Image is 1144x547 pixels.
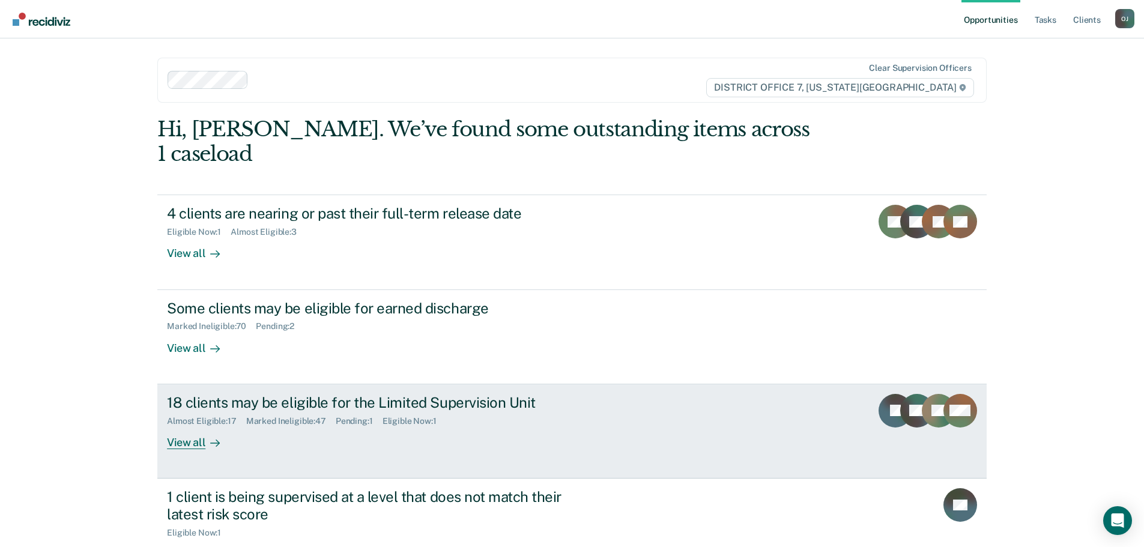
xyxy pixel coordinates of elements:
[167,237,234,261] div: View all
[167,227,231,237] div: Eligible Now : 1
[167,416,246,426] div: Almost Eligible : 17
[336,416,383,426] div: Pending : 1
[1103,506,1132,535] div: Open Intercom Messenger
[167,394,589,411] div: 18 clients may be eligible for the Limited Supervision Unit
[157,117,821,166] div: Hi, [PERSON_NAME]. We’ve found some outstanding items across 1 caseload
[167,300,589,317] div: Some clients may be eligible for earned discharge
[167,426,234,449] div: View all
[167,331,234,355] div: View all
[706,78,973,97] span: DISTRICT OFFICE 7, [US_STATE][GEOGRAPHIC_DATA]
[231,227,306,237] div: Almost Eligible : 3
[167,488,589,523] div: 1 client is being supervised at a level that does not match their latest risk score
[157,195,987,289] a: 4 clients are nearing or past their full-term release dateEligible Now:1Almost Eligible:3View all
[13,13,70,26] img: Recidiviz
[246,416,336,426] div: Marked Ineligible : 47
[1115,9,1134,28] div: O J
[1115,9,1134,28] button: Profile dropdown button
[256,321,304,331] div: Pending : 2
[157,384,987,479] a: 18 clients may be eligible for the Limited Supervision UnitAlmost Eligible:17Marked Ineligible:47...
[167,321,256,331] div: Marked Ineligible : 70
[869,63,971,73] div: Clear supervision officers
[167,528,231,538] div: Eligible Now : 1
[383,416,446,426] div: Eligible Now : 1
[157,290,987,384] a: Some clients may be eligible for earned dischargeMarked Ineligible:70Pending:2View all
[167,205,589,222] div: 4 clients are nearing or past their full-term release date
